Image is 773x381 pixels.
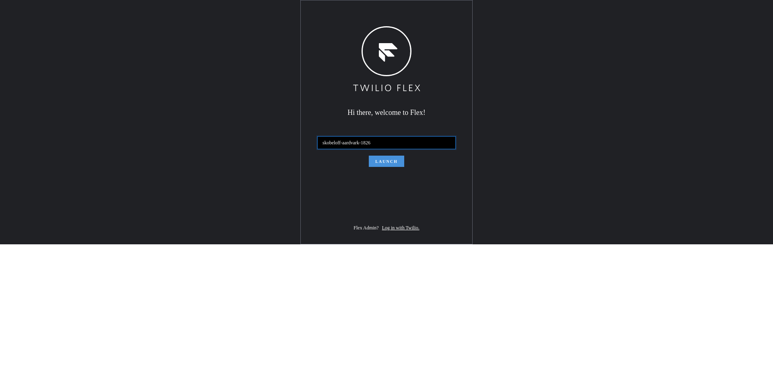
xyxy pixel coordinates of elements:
a: Log in with Twilio. [382,225,420,231]
button: Launch [369,156,404,167]
input: Your Runtime Domain [317,136,456,149]
span: Launch [375,159,397,164]
span: Flex Admin? [353,225,378,231]
span: Hi there, welcome to Flex! [347,108,425,117]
